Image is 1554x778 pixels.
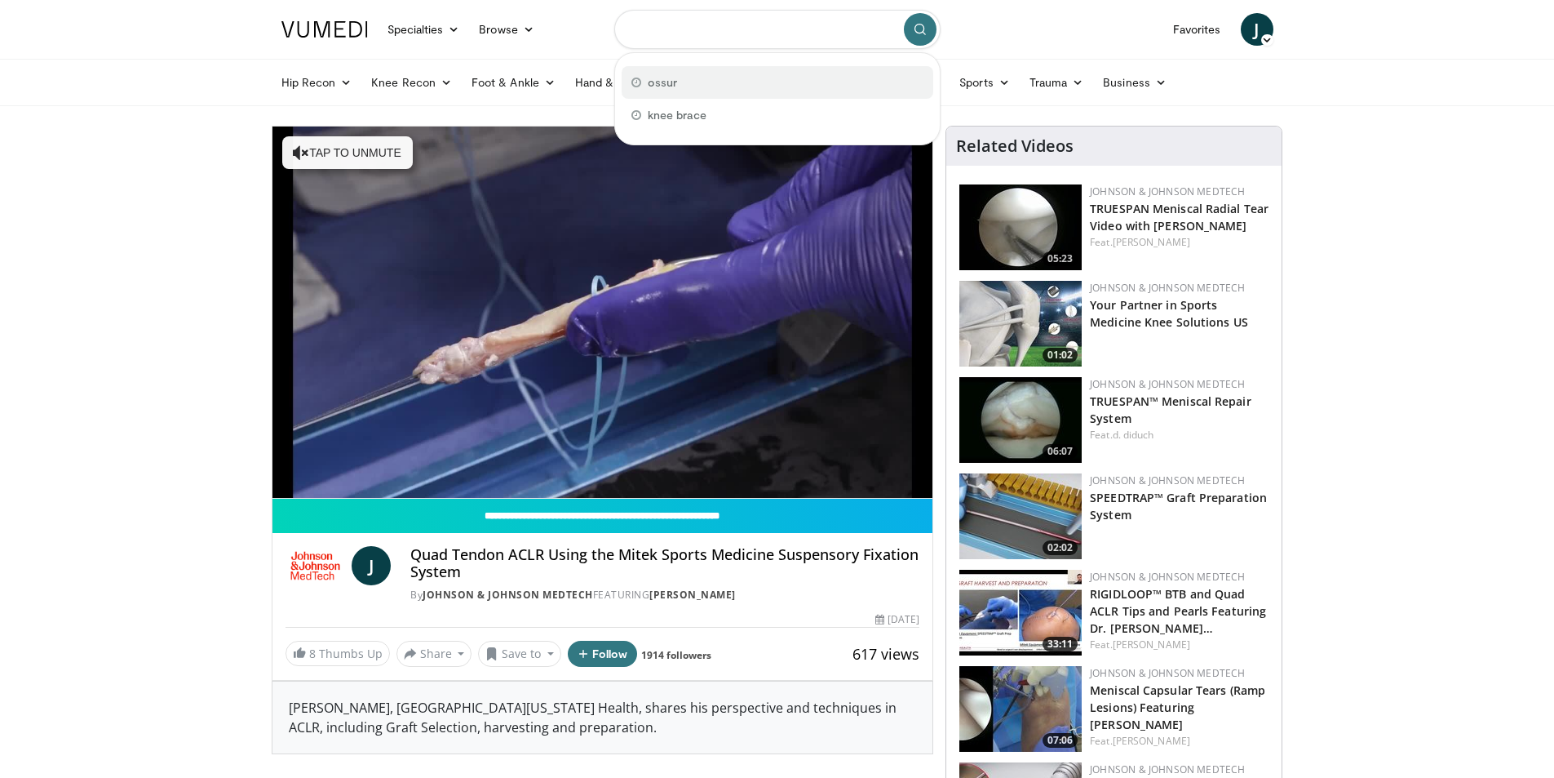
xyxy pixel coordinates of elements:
img: 0543fda4-7acd-4b5c-b055-3730b7e439d4.150x105_q85_crop-smart_upscale.jpg [959,281,1082,367]
a: [PERSON_NAME] [1113,734,1190,748]
a: Meniscal Capsular Tears (Ramp Lesions) Featuring [PERSON_NAME] [1090,682,1265,732]
a: Trauma [1020,66,1094,99]
a: Business [1093,66,1176,99]
span: knee brace [648,107,707,123]
a: 01:02 [959,281,1082,367]
a: d. diduch [1113,428,1154,442]
a: 02:02 [959,473,1082,559]
div: Feat. [1090,235,1268,250]
span: 8 [309,646,316,661]
input: Search topics, interventions [614,10,941,49]
div: By FEATURING [410,588,919,602]
a: TRUESPAN Meniscal Radial Tear Video with [PERSON_NAME] [1090,201,1268,233]
a: J [352,546,391,585]
div: Feat. [1090,638,1268,652]
a: RIGIDLOOP™ BTB and Quad ACLR Tips and Pearls Featuring Dr. [PERSON_NAME]… [1090,586,1266,636]
a: Foot & Ankle [462,66,565,99]
a: Johnson & Johnson MedTech [1090,666,1245,680]
span: 02:02 [1043,540,1078,555]
button: Save to [478,641,561,667]
a: Knee Recon [361,66,462,99]
div: [PERSON_NAME], [GEOGRAPHIC_DATA][US_STATE] Health, shares his perspective and techniques in ACLR,... [272,682,933,754]
a: Johnson & Johnson MedTech [1090,762,1245,776]
a: Hand & Wrist [565,66,671,99]
img: VuMedi Logo [281,21,368,38]
a: 07:06 [959,666,1082,752]
a: Favorites [1163,13,1231,46]
h4: Quad Tendon ACLR Using the Mitek Sports Medicine Suspensory Fixation System [410,546,919,581]
button: Share [396,641,472,667]
a: [PERSON_NAME] [1113,638,1190,651]
span: 33:11 [1043,637,1078,651]
img: 0c02c3d5-dde0-442f-bbc0-cf861f5c30d7.150x105_q85_crop-smart_upscale.jpg [959,666,1082,752]
img: a46a2fe1-2704-4a9e-acc3-1c278068f6c4.150x105_q85_crop-smart_upscale.jpg [959,473,1082,559]
a: J [1241,13,1273,46]
a: SPEEDTRAP™ Graft Preparation System [1090,490,1267,522]
button: Follow [568,641,638,667]
a: Browse [469,13,544,46]
a: TRUESPAN™ Meniscal Repair System [1090,393,1251,426]
button: Tap to unmute [282,136,413,169]
a: [PERSON_NAME] [649,588,736,602]
a: Johnson & Johnson MedTech [1090,570,1245,584]
h4: Related Videos [956,136,1074,156]
a: 8 Thumbs Up [286,641,390,666]
a: Johnson & Johnson MedTech [1090,473,1245,487]
a: Johnson & Johnson MedTech [423,588,593,602]
div: Feat. [1090,734,1268,749]
a: Hip Recon [272,66,362,99]
a: [PERSON_NAME] [1113,235,1190,249]
a: 1914 followers [641,648,711,662]
a: 33:11 [959,570,1082,656]
a: Johnson & Johnson MedTech [1090,377,1245,391]
a: 05:23 [959,184,1082,270]
a: Your Partner in Sports Medicine Knee Solutions US [1090,297,1248,330]
img: Johnson & Johnson MedTech [286,546,346,585]
img: 4bc3a03c-f47c-4100-84fa-650097507746.150x105_q85_crop-smart_upscale.jpg [959,570,1082,656]
a: Johnson & Johnson MedTech [1090,281,1245,295]
span: 617 views [852,644,919,664]
div: Feat. [1090,428,1268,442]
span: 06:07 [1043,444,1078,459]
span: ossur [648,74,677,91]
a: 06:07 [959,377,1082,463]
span: 07:06 [1043,733,1078,748]
a: Johnson & Johnson MedTech [1090,184,1245,198]
video-js: Video Player [272,127,933,499]
span: 01:02 [1043,348,1078,362]
span: 05:23 [1043,251,1078,266]
img: a9cbc79c-1ae4-425c-82e8-d1f73baa128b.150x105_q85_crop-smart_upscale.jpg [959,184,1082,270]
a: Sports [950,66,1020,99]
a: Specialties [378,13,470,46]
div: [DATE] [875,612,919,627]
img: e42d750b-549a-4175-9691-fdba1d7a6a0f.150x105_q85_crop-smart_upscale.jpg [959,377,1082,463]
